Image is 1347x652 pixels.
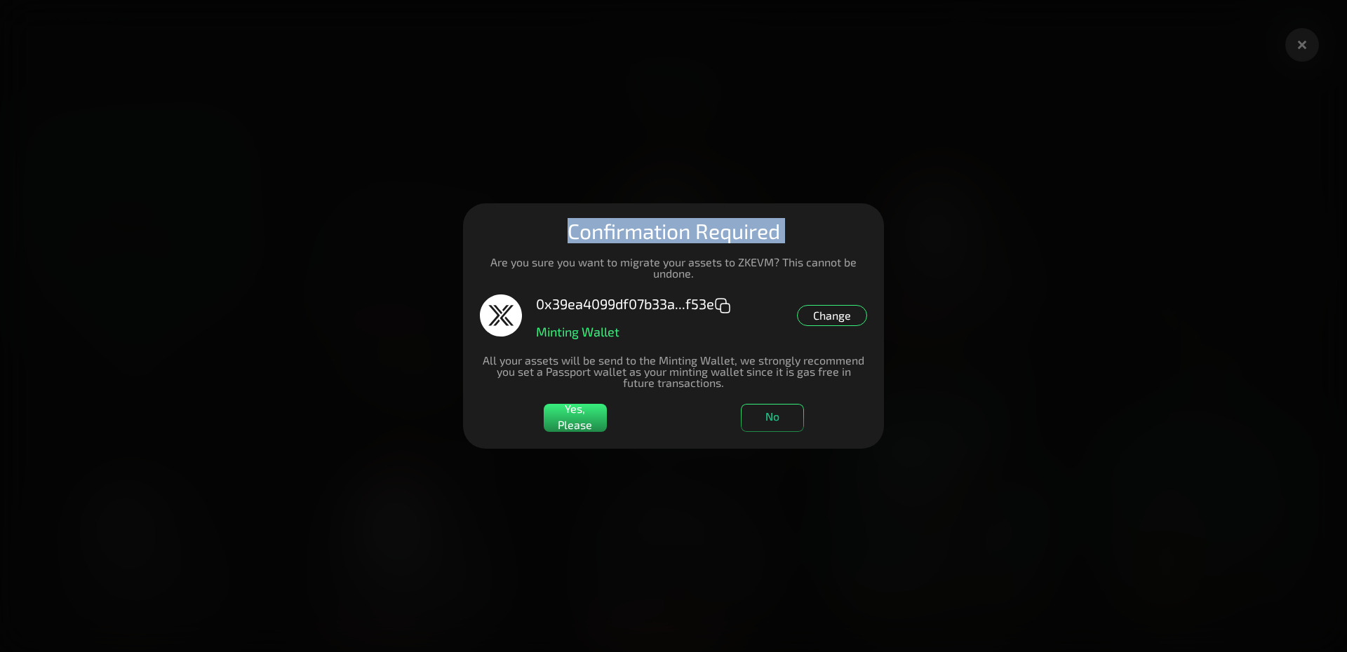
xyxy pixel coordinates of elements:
[536,293,731,314] p: 0x39ea4099df07b33a...f53e
[568,220,780,241] p: Confirmation Required
[480,355,867,388] p: All your assets will be send to the Minting Wallet, we strongly recommend you set a Passport wall...
[797,305,867,326] div: Change
[536,325,619,338] p: Minting Wallet
[480,257,867,279] p: Are you sure you want to migrate your assets to ZKEVM? This cannot be undone.
[544,404,607,432] button: Yes, Please
[741,404,804,432] button: No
